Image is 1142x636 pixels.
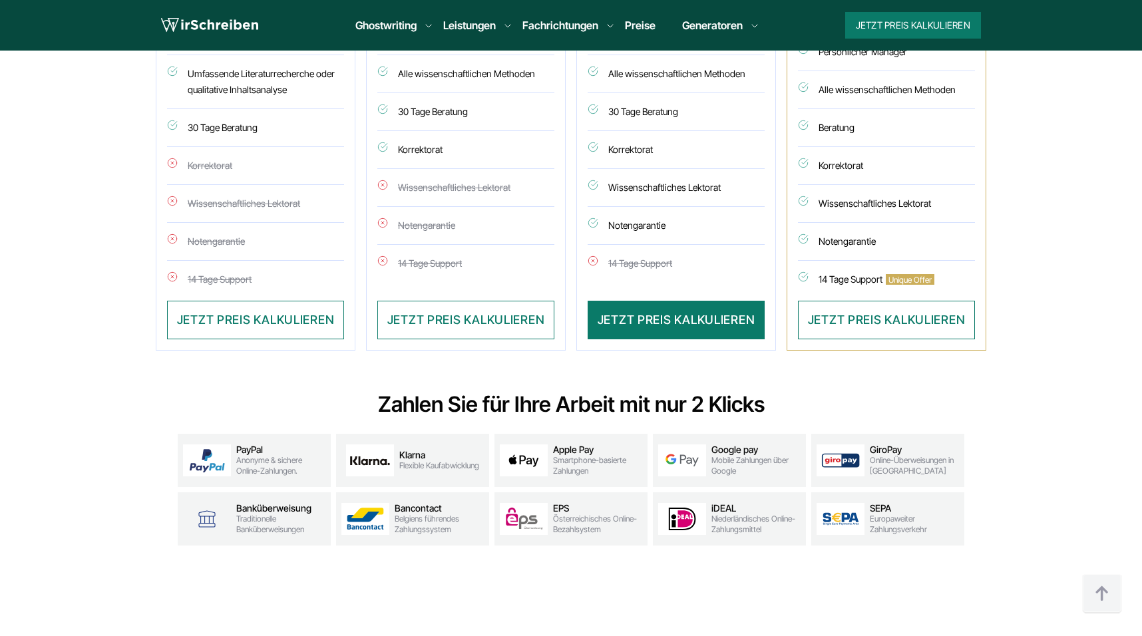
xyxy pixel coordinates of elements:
[682,17,743,33] a: Generatoren
[236,503,325,514] span: Banküberweisung
[395,503,484,514] span: Bancontact
[588,207,765,245] li: Notengarantie
[377,131,554,169] li: Korrektorat
[870,444,959,455] span: GiroPay
[798,185,975,223] li: Wissenschaftliches Lektorat
[588,131,765,169] li: Korrektorat
[236,455,325,476] span: Anonyme & sichere Online-Zahlungen.
[167,223,344,261] li: Notengarantie
[167,261,344,301] li: 14 Tage Support
[377,245,554,285] li: 14 Tage Support
[377,55,554,93] li: Alle wissenschaftlichen Methoden
[658,444,706,476] img: Google pay
[588,169,765,207] li: Wissenschaftliches Lektorat
[399,450,479,460] span: Klarna
[798,147,975,185] li: Korrektorat
[156,391,986,418] div: Zahlen Sie für Ihre Arbeit mit nur 2 Klicks
[817,503,864,535] img: SEPA
[236,514,325,535] span: Traditionelle Banküberweisungen
[817,444,864,476] img: GiroPay
[377,301,554,339] button: JETZT PREIS KALKULIEREN
[341,503,389,535] img: Bancontact
[798,71,975,109] li: Alle wissenschaftlichen Methoden
[553,455,642,476] span: Smartphone-basierte Zahlungen
[553,444,642,455] span: Apple Pay
[1082,574,1122,614] img: button top
[500,444,548,476] img: Apple Pay
[798,261,975,301] li: 14 Tage Support
[399,460,479,471] span: Flexible Kaufabwicklung
[870,514,959,535] span: Europaweiter Zahlungsverkehr
[625,19,656,32] a: Preise
[588,55,765,93] li: Alle wissenschaftlichen Methoden
[553,514,642,535] span: Österreichisches Online-Bezahlsystem
[167,109,344,147] li: 30 Tage Beratung
[798,33,975,71] li: Persönlicher Manager
[588,93,765,131] li: 30 Tage Beratung
[167,147,344,185] li: Korrektorat
[588,301,765,339] button: JETZT PREIS KALKULIEREN
[588,245,765,285] li: 14 Tage Support
[395,514,484,535] span: Belgiens führendes Zahlungssystem
[167,301,344,339] button: JETZT PREIS KALKULIEREN
[183,506,231,532] img: Banküberweisung
[553,503,642,514] span: EPS
[798,223,975,261] li: Notengarantie
[870,455,959,476] span: Online-Überweisungen in [GEOGRAPHIC_DATA]
[346,444,394,476] img: Klarna
[355,17,417,33] a: Ghostwriting
[798,109,975,147] li: Beratung
[798,301,975,339] button: JETZT PREIS KALKULIEREN
[845,12,981,39] button: Jetzt Preis kalkulieren
[183,444,231,476] img: PayPal
[711,455,801,476] span: Mobile Zahlungen über Google
[377,169,554,207] li: Wissenschaftliches Lektorat
[500,503,548,535] img: EPS
[167,55,344,109] li: Umfassende Literaturrecherche oder qualitative Inhaltsanalyse
[711,444,801,455] span: Google pay
[711,503,801,514] span: iDEAL
[377,93,554,131] li: 30 Tage Beratung
[886,274,934,285] span: Unique Offer
[870,503,959,514] span: SEPA
[377,207,554,245] li: Notengarantie
[236,444,325,455] span: PayPal
[658,503,706,535] img: iDEAL
[522,17,598,33] a: Fachrichtungen
[161,15,258,35] img: logo wirschreiben
[711,514,801,535] span: Niederländisches Online-Zahlungsmittel
[167,185,344,223] li: Wissenschaftliches Lektorat
[443,17,496,33] a: Leistungen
